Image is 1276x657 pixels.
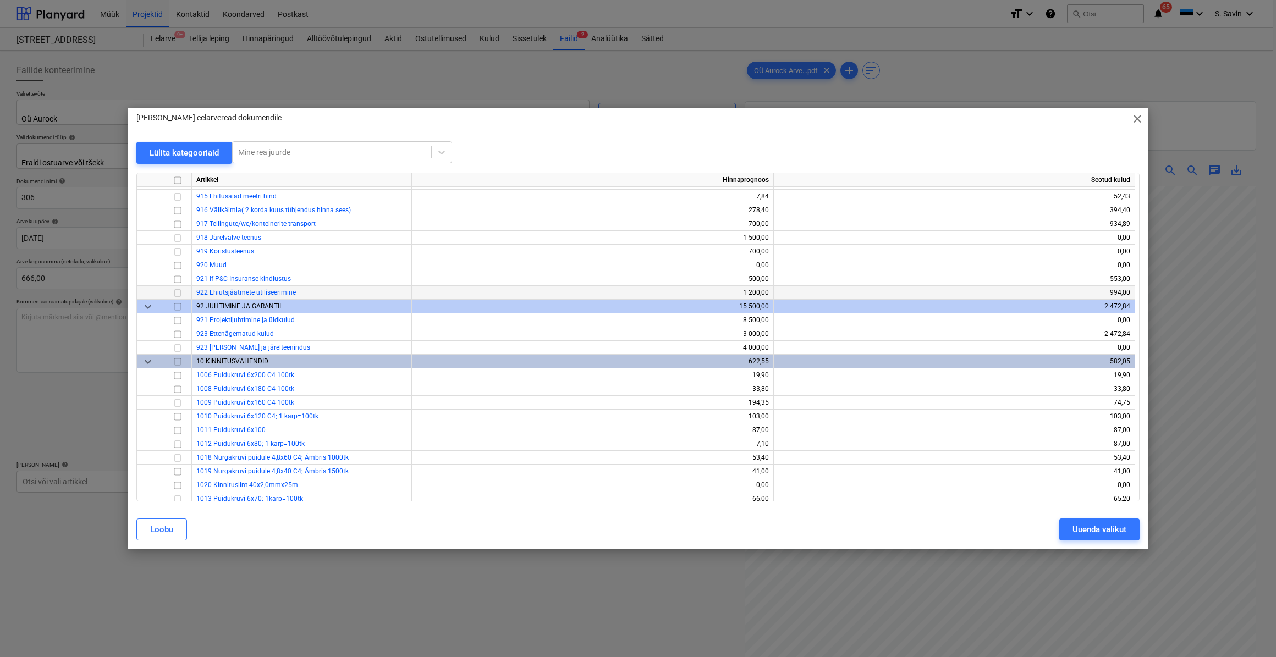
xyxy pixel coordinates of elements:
[778,451,1130,465] div: 53,40
[196,206,351,214] a: 916 Välikäimla( 2 korda kuus tühjendus hinna sees)
[778,368,1130,382] div: 19,90
[196,220,316,228] a: 917 Tellingute/wc/konteinerite transport
[778,286,1130,300] div: 994,00
[416,258,769,272] div: 0,00
[1059,518,1140,540] button: Uuenda valikut
[778,465,1130,478] div: 41,00
[141,300,155,313] span: keyboard_arrow_down
[778,478,1130,492] div: 0,00
[416,465,769,478] div: 41,00
[416,231,769,245] div: 1 500,00
[778,437,1130,451] div: 87,00
[196,302,281,310] span: 92 JUHTIMINE JA GARANTII
[150,522,173,537] div: Loobu
[1221,604,1276,657] iframe: Chat Widget
[416,245,769,258] div: 700,00
[416,492,769,506] div: 66,00
[1131,112,1144,125] span: close
[196,289,296,296] a: 922 Ehiutsjäätmete utiliseerimine
[192,173,412,187] div: Artikkel
[416,396,769,410] div: 194,35
[196,481,298,489] a: 1020 Kinnituslint 40x2,0mmx25m
[778,492,1130,506] div: 65,20
[416,217,769,231] div: 700,00
[196,385,294,393] a: 1008 Puidukruvi 6x180 C4 100tk
[416,410,769,423] div: 103,00
[196,399,294,406] a: 1009 Puidukruvi 6x160 C4 100tk
[416,355,769,368] div: 622,55
[416,313,769,327] div: 8 500,00
[196,495,303,503] a: 1013 Puidukruvi 6x70; 1karp=100tk
[196,344,310,351] span: 923 Garantii ja järelteenindus
[136,142,232,164] button: Lülita kategooriaid
[416,368,769,382] div: 19,90
[778,327,1130,341] div: 2 472,84
[778,313,1130,327] div: 0,00
[416,203,769,217] div: 278,40
[778,396,1130,410] div: 74,75
[778,341,1130,355] div: 0,00
[416,286,769,300] div: 1 200,00
[196,467,349,475] a: 1019 Nurgakruvi puidule 4,8x40 C4; Ämbris 1500tk
[196,371,294,379] a: 1006 Puidukruvi 6x200 C4 100tk
[778,190,1130,203] div: 52,43
[136,112,282,124] p: [PERSON_NAME] eelarveread dokumendile
[136,518,187,540] button: Loobu
[412,173,774,187] div: Hinnaprognoos
[416,423,769,437] div: 87,00
[778,217,1130,231] div: 934,89
[196,412,318,420] a: 1010 Puidukruvi 6x120 C4; 1 karp=100tk
[196,316,295,324] a: 921 Projektijuhtimine ja üldkulud
[778,355,1130,368] div: 582,05
[778,423,1130,437] div: 87,00
[1221,604,1276,657] div: Vestlusvidin
[196,234,261,241] a: 918 Järelvalve teenus
[778,203,1130,217] div: 394,40
[778,258,1130,272] div: 0,00
[196,426,266,434] a: 1011 Puidukruvi 6x100
[416,437,769,451] div: 7,10
[778,410,1130,423] div: 103,00
[196,275,291,283] a: 921 If P&C Insuranse kindlustus
[416,341,769,355] div: 4 000,00
[1072,522,1126,537] div: Uuenda valikut
[778,300,1130,313] div: 2 472,84
[150,146,219,160] div: Lülita kategooriaid
[774,173,1135,187] div: Seotud kulud
[141,355,155,368] span: keyboard_arrow_down
[416,327,769,341] div: 3 000,00
[196,440,305,448] a: 1012 Puidukruvi 6x80; 1 karp=100tk
[416,478,769,492] div: 0,00
[778,272,1130,286] div: 553,00
[416,300,769,313] div: 15 500,00
[196,192,277,200] a: 915 Ehitusaiad meetri hind
[778,231,1130,245] div: 0,00
[416,382,769,396] div: 33,80
[416,272,769,286] div: 500,00
[196,454,349,461] a: 1018 Nurgakruvi puidule 4,8x60 C4; Ämbris 1000tk
[196,247,254,255] a: 919 Koristusteenus
[196,261,227,269] a: 920 Muud
[196,330,274,338] a: 923 Ettenägematud kulud
[196,357,268,365] span: 10 KINNITUSVAHENDID
[416,451,769,465] div: 53,40
[778,382,1130,396] div: 33,80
